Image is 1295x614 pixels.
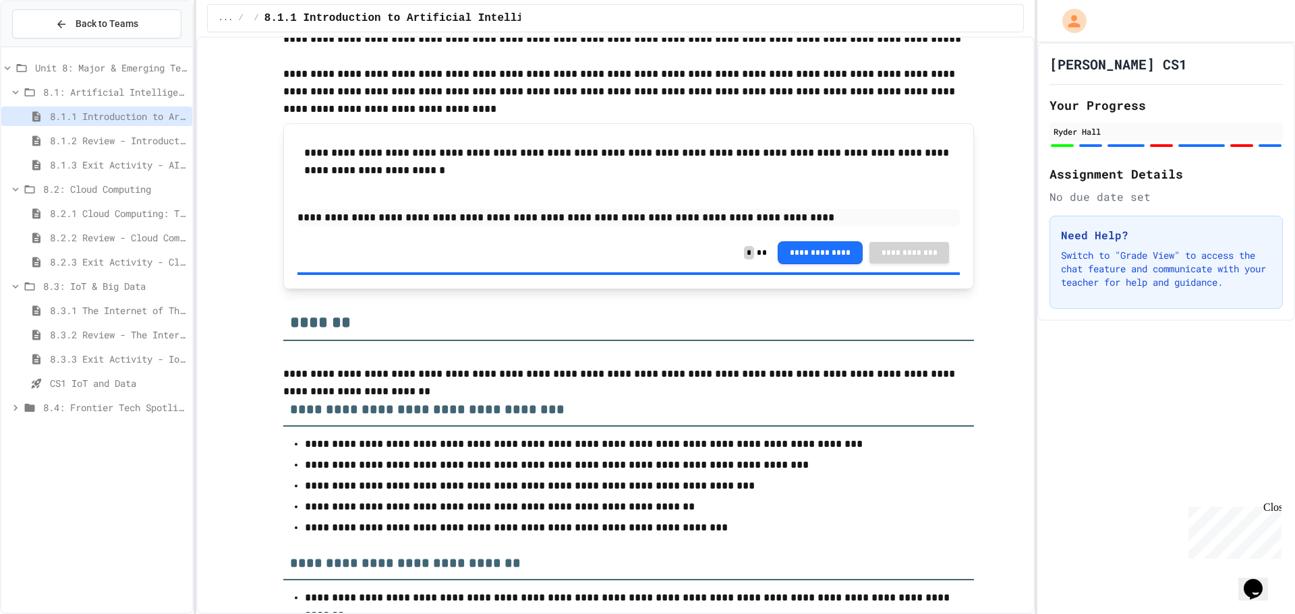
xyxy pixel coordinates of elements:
[50,133,187,148] span: 8.1.2 Review - Introduction to Artificial Intelligence
[50,231,187,245] span: 8.2.2 Review - Cloud Computing
[50,206,187,220] span: 8.2.1 Cloud Computing: Transforming the Digital World
[1049,189,1283,205] div: No due date set
[1054,125,1279,137] div: Ryder Hall
[1048,5,1090,36] div: My Account
[50,158,187,172] span: 8.1.3 Exit Activity - AI Detective
[43,400,187,415] span: 8.4: Frontier Tech Spotlight
[5,5,93,86] div: Chat with us now!Close
[238,13,243,24] span: /
[50,328,187,342] span: 8.3.2 Review - The Internet of Things and Big Data
[1049,55,1187,73] h1: [PERSON_NAME] CS1
[1049,164,1283,183] h2: Assignment Details
[43,182,187,196] span: 8.2: Cloud Computing
[1049,96,1283,115] h2: Your Progress
[219,13,233,24] span: ...
[1183,501,1282,559] iframe: chat widget
[50,303,187,317] span: 8.3.1 The Internet of Things and Big Data: Our Connected Digital World
[1238,560,1282,601] iframe: chat widget
[264,10,556,26] span: 8.1.1 Introduction to Artificial Intelligence
[1061,249,1271,289] p: Switch to "Grade View" to access the chat feature and communicate with your teacher for help and ...
[50,255,187,269] span: 8.2.3 Exit Activity - Cloud Service Detective
[50,352,187,366] span: 8.3.3 Exit Activity - IoT Data Detective Challenge
[50,376,187,390] span: CS1 IoT and Data
[43,279,187,293] span: 8.3: IoT & Big Data
[254,13,259,24] span: /
[12,9,181,38] button: Back to Teams
[35,61,187,75] span: Unit 8: Major & Emerging Technologies
[76,17,138,31] span: Back to Teams
[50,109,187,123] span: 8.1.1 Introduction to Artificial Intelligence
[1061,227,1271,243] h3: Need Help?
[43,85,187,99] span: 8.1: Artificial Intelligence Basics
